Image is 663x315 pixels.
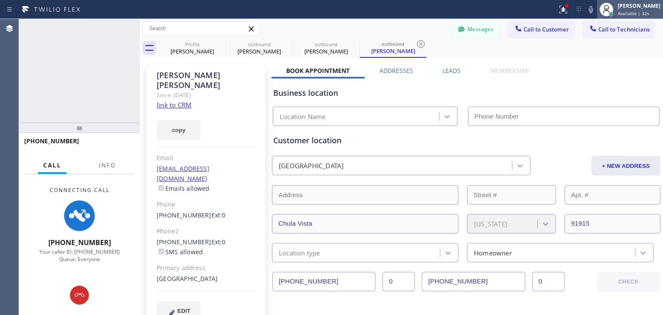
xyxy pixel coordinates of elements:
[157,153,256,163] div: Email
[382,272,415,291] input: Ext.
[157,184,210,192] label: Emails allowed
[597,272,660,292] button: CHECK
[618,10,649,16] span: Available | 32s
[280,112,326,122] div: Location Name
[294,47,359,55] div: [PERSON_NAME]
[468,107,660,126] input: Phone Number
[157,70,256,90] div: [PERSON_NAME] [PERSON_NAME]
[279,161,344,171] div: [GEOGRAPHIC_DATA]
[157,238,212,246] a: [PHONE_NUMBER]
[157,90,256,100] div: Since: [DATE]
[273,135,659,146] div: Customer location
[157,211,212,219] a: [PHONE_NUMBER]
[618,2,660,9] div: [PERSON_NAME]
[157,263,256,273] div: Primary address
[422,272,525,291] input: Phone Number 2
[157,164,209,183] a: [EMAIL_ADDRESS][DOMAIN_NAME]
[24,137,79,145] span: [PHONE_NUMBER]
[442,66,461,75] label: Leads
[286,66,350,75] label: Book Appointment
[532,272,565,291] input: Ext. 2
[474,248,512,258] div: Homeowner
[99,161,116,169] span: Info
[158,249,164,254] input: SMS allowed
[272,185,458,205] input: Address
[157,227,256,236] div: Phone2
[39,248,120,263] span: Your caller ID: [PHONE_NUMBER] Queue: Everyone
[524,25,569,33] span: Call to Customer
[467,185,556,205] input: Street #
[157,274,256,284] div: [GEOGRAPHIC_DATA]
[38,157,66,174] button: Call
[160,41,225,47] div: Profile
[227,41,292,47] div: outbound
[360,47,426,55] div: [PERSON_NAME]
[160,38,225,58] div: Pedro Ramirez
[272,214,458,233] input: City
[360,38,426,57] div: Klemens Ruoss
[157,200,256,210] div: Phone
[43,161,61,169] span: Call
[157,101,192,109] a: link to CRM
[294,38,359,58] div: Klemens Ruoss
[158,185,164,191] input: Emails allowed
[48,238,111,247] span: [PHONE_NUMBER]
[360,41,426,47] div: outbound
[279,248,320,258] div: Location type
[143,22,259,35] input: Search
[227,38,292,58] div: Gail Ellenbaum
[591,156,660,176] button: + NEW ADDRESS
[565,214,660,233] input: ZIP
[508,21,575,38] button: Call to Customer
[490,66,529,75] label: Membership
[160,47,225,55] div: [PERSON_NAME]
[70,286,89,305] button: Hang up
[585,3,597,16] button: Mute
[273,87,659,99] div: Business location
[598,25,650,33] span: Call to Technicians
[94,157,121,174] button: Info
[452,21,500,38] button: Messages
[177,308,190,314] span: EDIT
[212,238,226,246] span: Ext: 0
[565,185,660,205] input: Apt. #
[379,66,413,75] label: Addresses
[294,41,359,47] div: outbound
[583,21,654,38] button: Call to Technicians
[227,47,292,55] div: [PERSON_NAME]
[212,211,226,219] span: Ext: 0
[157,120,201,140] button: copy
[272,272,376,291] input: Phone Number
[157,248,203,256] label: SMS allowed
[50,186,110,194] span: Connecting Call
